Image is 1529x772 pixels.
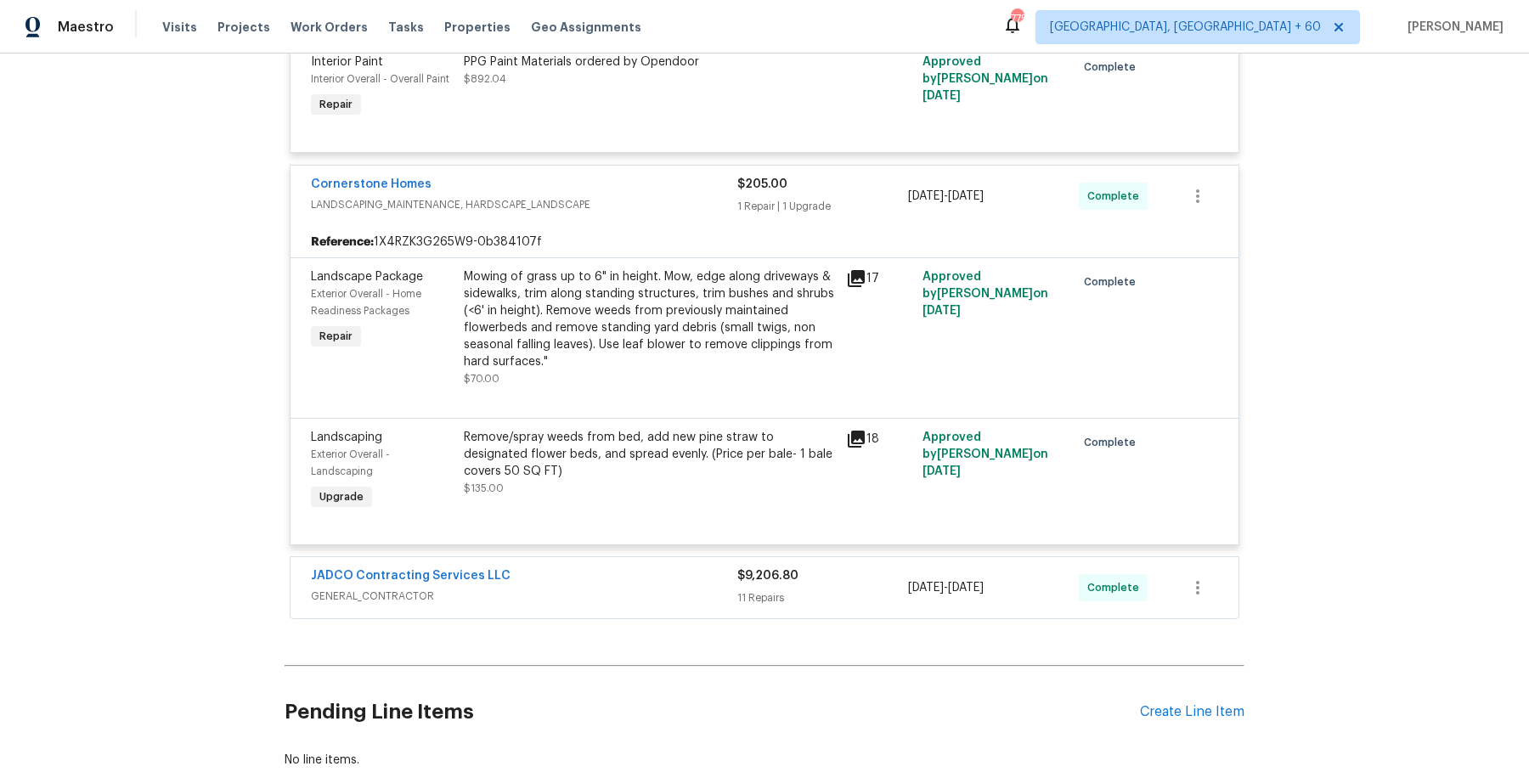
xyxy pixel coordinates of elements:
span: Visits [162,19,197,36]
span: Approved by [PERSON_NAME] on [922,271,1048,317]
span: [PERSON_NAME] [1401,19,1504,36]
span: - [908,188,984,205]
div: Mowing of grass up to 6" in height. Mow, edge along driveways & sidewalks, trim along standing st... [464,268,836,370]
span: Projects [217,19,270,36]
span: Approved by [PERSON_NAME] on [922,56,1048,102]
span: $205.00 [737,178,787,190]
span: - [908,579,984,596]
div: 17 [846,268,912,289]
span: Interior Paint [311,56,383,68]
span: [DATE] [908,190,944,202]
span: Approved by [PERSON_NAME] on [922,431,1048,477]
span: $70.00 [464,374,499,384]
span: Landscaping [311,431,382,443]
span: Upgrade [313,488,370,505]
b: Reference: [311,234,374,251]
h2: Pending Line Items [285,673,1140,752]
span: Work Orders [291,19,368,36]
a: JADCO Contracting Services LLC [311,570,511,582]
span: Landscape Package [311,271,423,283]
span: Complete [1084,59,1143,76]
span: GENERAL_CONTRACTOR [311,588,737,605]
span: Complete [1084,273,1143,290]
span: [DATE] [908,582,944,594]
span: [GEOGRAPHIC_DATA], [GEOGRAPHIC_DATA] + 60 [1050,19,1321,36]
span: Exterior Overall - Home Readiness Packages [311,289,421,316]
div: Create Line Item [1140,704,1244,720]
span: [DATE] [948,190,984,202]
div: 11 Repairs [737,589,908,606]
span: Interior Overall - Overall Paint [311,74,449,84]
div: No line items. [285,752,1244,769]
span: [DATE] [948,582,984,594]
span: $135.00 [464,483,504,493]
span: Tasks [388,21,424,33]
span: Geo Assignments [531,19,641,36]
span: LANDSCAPING_MAINTENANCE, HARDSCAPE_LANDSCAPE [311,196,737,213]
a: Cornerstone Homes [311,178,432,190]
span: Repair [313,96,359,113]
div: 18 [846,429,912,449]
span: [DATE] [922,90,961,102]
div: 775 [1011,10,1023,27]
span: [DATE] [922,465,961,477]
span: Repair [313,328,359,345]
span: Complete [1087,188,1146,205]
span: Maestro [58,19,114,36]
span: $892.04 [464,74,506,84]
div: 1 Repair | 1 Upgrade [737,198,908,215]
span: Complete [1084,434,1143,451]
div: PPG Paint Materials ordered by Opendoor [464,54,836,70]
div: Remove/spray weeds from bed, add new pine straw to designated flower beds, and spread evenly. (Pr... [464,429,836,480]
span: $9,206.80 [737,570,798,582]
div: 1X4RZK3G265W9-0b384107f [291,227,1238,257]
span: Properties [444,19,511,36]
span: Complete [1087,579,1146,596]
span: [DATE] [922,305,961,317]
span: Exterior Overall - Landscaping [311,449,390,476]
